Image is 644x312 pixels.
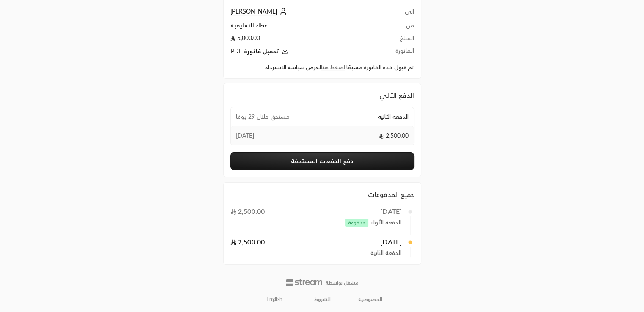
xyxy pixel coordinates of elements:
[230,34,371,47] td: 5,000.00
[236,131,254,140] span: [DATE]
[236,112,290,121] span: مستحق خلال 29 يومًا
[370,249,401,257] span: الدفعة الثانية
[230,90,414,100] div: الدفع التالي
[262,293,287,306] a: English
[314,296,331,303] a: الشروط
[231,47,279,55] span: تحميل فاتورة PDF
[230,21,371,34] td: عطاء التعليمية
[230,152,414,170] button: دفع الدفعات المستحقة
[230,207,265,215] span: 2,500.00
[230,8,277,15] span: [PERSON_NAME]
[230,47,371,56] button: تحميل فاتورة PDF
[230,8,289,15] a: [PERSON_NAME]
[379,131,409,140] span: 2,500.00
[358,296,382,303] a: الخصوصية
[378,112,409,121] span: الدفعة الثانية
[230,189,414,200] div: جميع المدفوعات
[380,237,402,247] div: [DATE]
[343,218,401,227] span: الدفعة الأولى
[371,7,414,21] td: الى
[380,206,402,216] div: [DATE]
[371,47,414,56] td: الفاتورة
[371,34,414,47] td: المبلغ
[326,279,359,286] p: مشغل بواسطة
[230,63,414,72] div: تم قبول هذه الفاتورة مسبقًا. لعرض سياسة الاسترداد.
[345,219,368,227] span: مدفوعة
[230,238,265,246] span: 2,500.00
[321,64,345,71] a: اضغط هنا
[371,21,414,34] td: من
